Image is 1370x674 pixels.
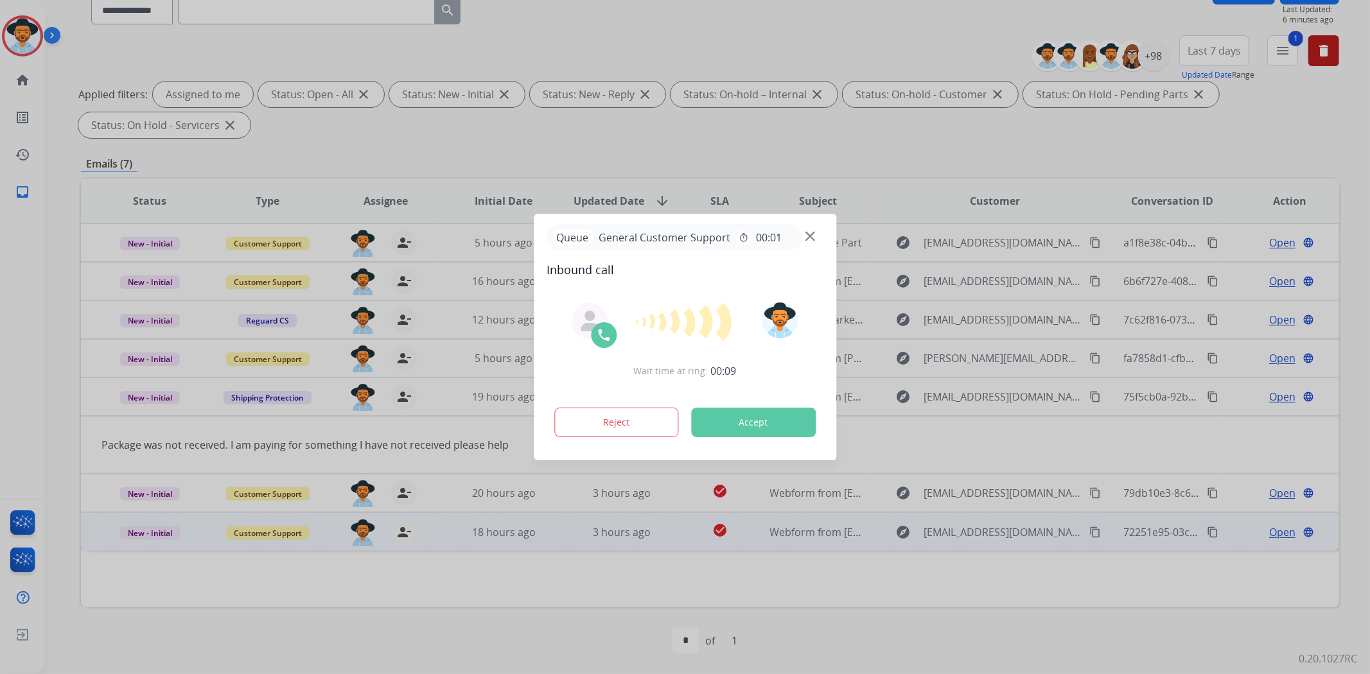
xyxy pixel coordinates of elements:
[711,363,737,379] span: 00:09
[691,408,816,437] button: Accept
[738,232,748,243] mat-icon: timer
[593,230,735,245] span: General Customer Support
[547,261,823,279] span: Inbound call
[756,230,782,245] span: 00:01
[552,229,593,245] p: Queue
[1299,651,1357,666] p: 0.20.1027RC
[634,365,708,377] span: Wait time at ring:
[579,311,600,331] img: agent-avatar
[805,232,815,241] img: close-button
[554,408,679,437] button: Reject
[596,327,611,343] img: call-icon
[762,302,798,338] img: avatar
